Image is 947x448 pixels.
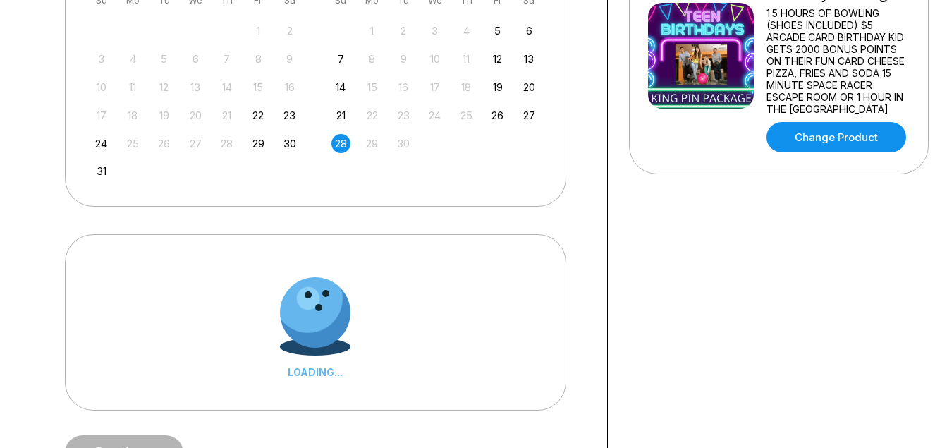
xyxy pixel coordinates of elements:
[249,134,268,153] div: Choose Friday, August 29th, 2025
[457,49,476,68] div: Not available Thursday, September 11th, 2025
[425,49,444,68] div: Not available Wednesday, September 10th, 2025
[154,49,173,68] div: Not available Tuesday, August 5th, 2025
[766,122,906,152] a: Change Product
[154,134,173,153] div: Not available Tuesday, August 26th, 2025
[766,7,910,115] div: 1.5 HOURS OF BOWLING (SHOES INCLUDED) $5 ARCADE CARD BIRTHDAY KID GETS 2000 BONUS POINTS ON THEIR...
[249,21,268,40] div: Not available Friday, August 1st, 2025
[394,134,413,153] div: Not available Tuesday, September 30th, 2025
[488,78,507,97] div: Choose Friday, September 19th, 2025
[362,49,381,68] div: Not available Monday, September 8th, 2025
[154,106,173,125] div: Not available Tuesday, August 19th, 2025
[457,106,476,125] div: Not available Thursday, September 25th, 2025
[425,21,444,40] div: Not available Wednesday, September 3rd, 2025
[488,49,507,68] div: Choose Friday, September 12th, 2025
[280,134,299,153] div: Choose Saturday, August 30th, 2025
[331,78,350,97] div: Choose Sunday, September 14th, 2025
[90,20,302,181] div: month 2025-08
[280,49,299,68] div: Not available Saturday, August 9th, 2025
[186,78,205,97] div: Not available Wednesday, August 13th, 2025
[362,21,381,40] div: Not available Monday, September 1st, 2025
[217,106,236,125] div: Not available Thursday, August 21st, 2025
[362,134,381,153] div: Not available Monday, September 29th, 2025
[520,21,539,40] div: Choose Saturday, September 6th, 2025
[280,21,299,40] div: Not available Saturday, August 2nd, 2025
[280,78,299,97] div: Not available Saturday, August 16th, 2025
[154,78,173,97] div: Not available Tuesday, August 12th, 2025
[123,49,142,68] div: Not available Monday, August 4th, 2025
[394,21,413,40] div: Not available Tuesday, September 2nd, 2025
[457,21,476,40] div: Not available Thursday, September 4th, 2025
[331,106,350,125] div: Choose Sunday, September 21st, 2025
[186,134,205,153] div: Not available Wednesday, August 27th, 2025
[488,21,507,40] div: Choose Friday, September 5th, 2025
[217,78,236,97] div: Not available Thursday, August 14th, 2025
[249,78,268,97] div: Not available Friday, August 15th, 2025
[425,106,444,125] div: Not available Wednesday, September 24th, 2025
[217,134,236,153] div: Not available Thursday, August 28th, 2025
[92,134,111,153] div: Choose Sunday, August 24th, 2025
[92,106,111,125] div: Not available Sunday, August 17th, 2025
[457,78,476,97] div: Not available Thursday, September 18th, 2025
[362,106,381,125] div: Not available Monday, September 22nd, 2025
[186,49,205,68] div: Not available Wednesday, August 6th, 2025
[331,134,350,153] div: Choose Sunday, September 28th, 2025
[249,49,268,68] div: Not available Friday, August 8th, 2025
[280,106,299,125] div: Choose Saturday, August 23rd, 2025
[394,49,413,68] div: Not available Tuesday, September 9th, 2025
[92,49,111,68] div: Not available Sunday, August 3rd, 2025
[331,49,350,68] div: Choose Sunday, September 7th, 2025
[92,162,111,181] div: Choose Sunday, August 31st, 2025
[123,106,142,125] div: Not available Monday, August 18th, 2025
[394,78,413,97] div: Not available Tuesday, September 16th, 2025
[92,78,111,97] div: Not available Sunday, August 10th, 2025
[123,134,142,153] div: Not available Monday, August 25th, 2025
[394,106,413,125] div: Not available Tuesday, September 23rd, 2025
[362,78,381,97] div: Not available Monday, September 15th, 2025
[217,49,236,68] div: Not available Thursday, August 7th, 2025
[123,78,142,97] div: Not available Monday, August 11th, 2025
[249,106,268,125] div: Choose Friday, August 22nd, 2025
[186,106,205,125] div: Not available Wednesday, August 20th, 2025
[520,49,539,68] div: Choose Saturday, September 13th, 2025
[648,3,754,109] img: Teen King Pin Birthday Package
[520,106,539,125] div: Choose Saturday, September 27th, 2025
[488,106,507,125] div: Choose Friday, September 26th, 2025
[280,366,350,378] div: LOADING...
[520,78,539,97] div: Choose Saturday, September 20th, 2025
[425,78,444,97] div: Not available Wednesday, September 17th, 2025
[329,20,541,153] div: month 2025-09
